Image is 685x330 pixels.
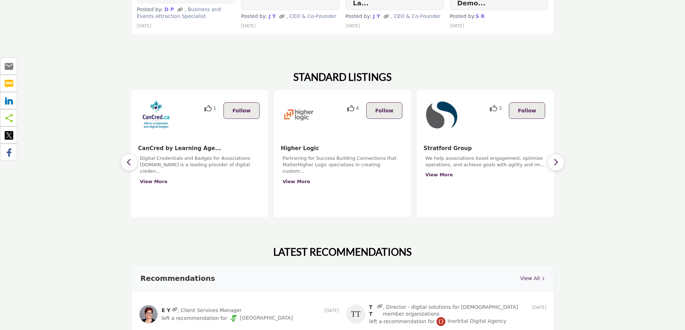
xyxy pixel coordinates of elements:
[141,273,215,284] h3: Recommendations
[140,99,172,131] img: CanCred by Learning Age...
[424,145,472,152] a: Stratford Group
[137,6,236,20] p: Posted by:
[229,314,238,323] img: Fredericton Convention Centre
[425,99,458,131] img: Stratford Group
[283,179,310,184] a: View More
[476,13,485,19] strong: S R
[232,108,251,113] span: Follow
[287,13,336,19] span: , CEO & Co-Founder
[163,6,176,12] a: D P
[293,71,392,83] h2: STANDARD LISTINGS
[213,104,216,112] span: 1
[140,179,167,184] a: View More
[140,155,260,209] div: Digital Credentials and Badges for Associations [DOMAIN_NAME] is a leading provider of digital cr...
[369,318,435,324] span: left a recommendation for
[375,108,393,113] span: Follow
[139,305,158,324] img: E Y
[324,308,339,313] span: [DATE]
[345,23,360,28] span: [DATE]
[532,305,547,310] span: [DATE]
[369,304,373,316] a: T T
[165,6,174,12] strong: D P
[283,155,402,209] div: Partnering for Success Building Connections that MatterHigher Logic specializes in creating custo...
[425,155,545,209] div: We help associations boost engagement, optimize operations, and achieve goals with agility and im...
[425,172,453,177] a: View More
[391,13,441,19] span: , CEO & Co-Founder
[223,102,260,119] button: Follow
[371,13,382,19] a: J Y
[241,23,256,28] span: [DATE]
[137,6,221,19] span: , Business and Events Attraction Specialist
[269,13,276,19] strong: J Y
[373,13,380,19] strong: J Y
[178,307,242,314] span: , Client Services Manager
[509,102,545,119] button: Follow
[499,104,502,112] span: 3
[138,145,221,152] a: CanCred by Learning Age...
[450,13,548,20] p: Posted by:
[137,23,152,28] span: [DATE]
[283,99,315,131] img: Higher Logic
[518,108,536,113] span: Follow
[162,315,227,321] span: left a recommendation for
[229,315,293,321] a: [GEOGRAPHIC_DATA]
[241,13,340,20] p: Posted by:
[436,318,506,324] a: Inorbital Digital Agency
[346,305,365,324] img: T T
[162,307,171,313] a: E Y
[366,102,402,119] button: Follow
[450,23,464,28] span: [DATE]
[436,317,445,326] img: Inorbital Digital Agency
[273,246,412,258] h2: LATEST RECOMMENDATIONS
[267,13,278,19] a: J Y
[383,304,532,317] span: , Director - digital solutions for [DEMOGRAPHIC_DATA] member organizations
[345,13,444,20] p: Posted by:
[520,275,544,282] a: View All
[356,104,359,112] span: 4
[281,145,319,152] a: Higher Logic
